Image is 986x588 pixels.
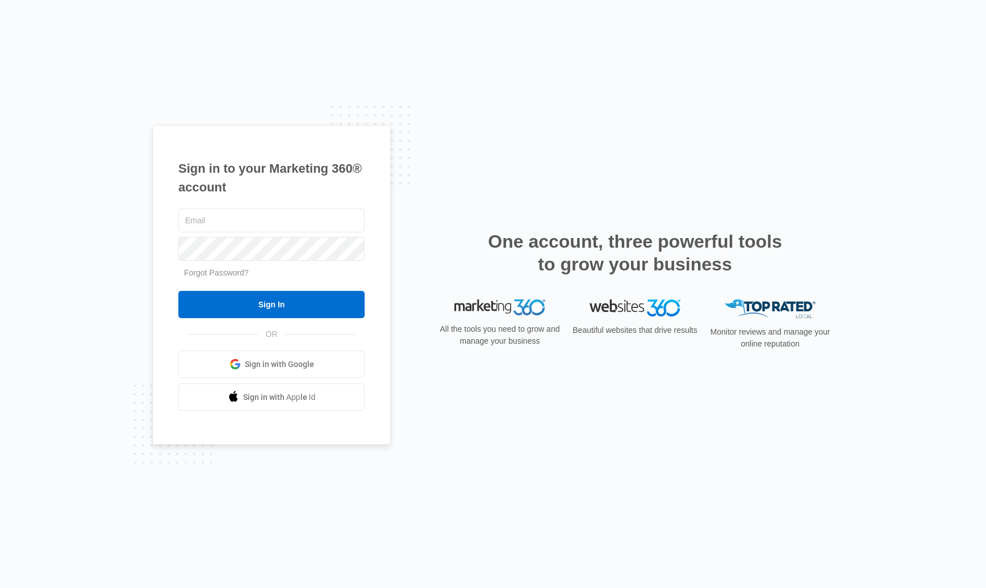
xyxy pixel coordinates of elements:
a: Forgot Password? [184,268,249,277]
h2: One account, three powerful tools to grow your business [484,230,786,276]
span: Sign in with Apple Id [243,391,316,403]
span: Sign in with Google [245,358,314,370]
input: Email [178,208,365,232]
input: Sign In [178,291,365,318]
p: All the tools you need to grow and manage your business [436,323,563,347]
img: Websites 360 [590,299,680,316]
a: Sign in with Google [178,351,365,378]
h1: Sign in to your Marketing 360® account [178,159,365,197]
p: Monitor reviews and manage your online reputation [707,326,834,350]
img: Marketing 360 [454,299,545,315]
p: Beautiful websites that drive results [571,324,699,336]
span: OR [258,328,286,340]
a: Sign in with Apple Id [178,383,365,411]
img: Top Rated Local [725,299,816,318]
